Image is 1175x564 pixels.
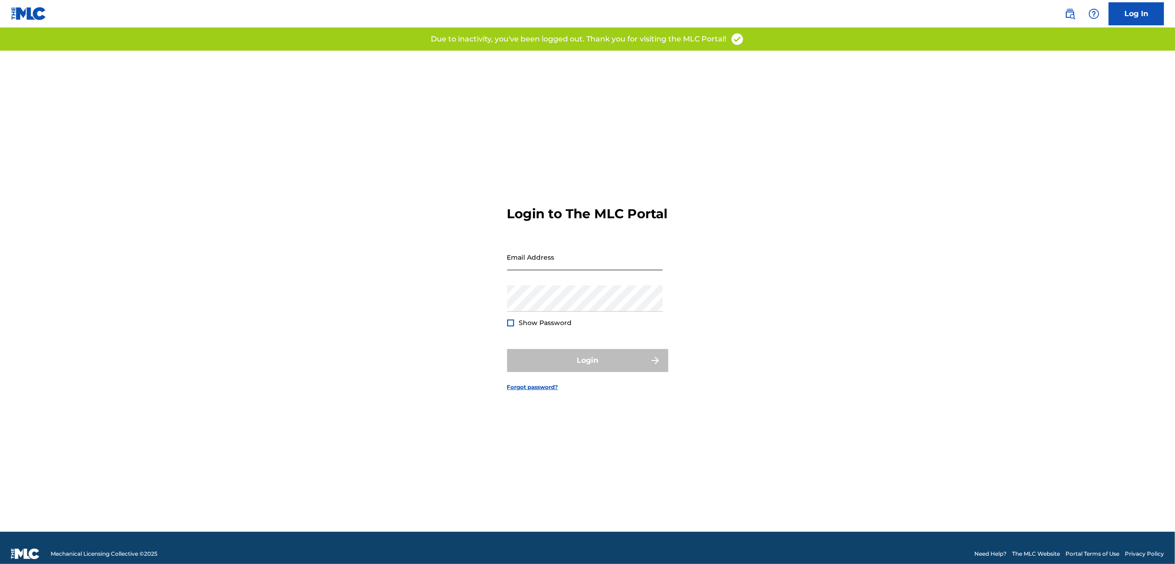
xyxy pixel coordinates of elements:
a: Need Help? [974,550,1007,558]
h3: Login to The MLC Portal [507,206,668,222]
img: MLC Logo [11,7,46,20]
p: Due to inactivity, you've been logged out. Thank you for visiting the MLC Portal! [431,34,727,45]
img: access [730,32,744,46]
a: Portal Terms of Use [1065,550,1119,558]
img: search [1065,8,1076,19]
a: The MLC Website [1012,550,1060,558]
a: Log In [1109,2,1164,25]
div: Help [1085,5,1103,23]
img: help [1088,8,1100,19]
iframe: Chat Widget [1129,520,1175,564]
a: Public Search [1061,5,1079,23]
span: Mechanical Licensing Collective © 2025 [51,550,157,558]
a: Forgot password? [507,383,558,391]
a: Privacy Policy [1125,550,1164,558]
span: Show Password [519,319,572,327]
img: logo [11,548,40,559]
